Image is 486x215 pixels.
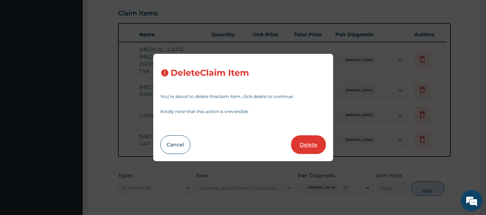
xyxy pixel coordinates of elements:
button: Cancel [160,135,190,154]
p: Kindly note that this action is irreversible [160,109,326,114]
p: You’re about to delete this claim item , click delete to continue. [160,94,326,99]
button: Delete [291,135,326,154]
div: Chat with us now [37,40,121,50]
div: Minimize live chat window [118,4,135,21]
span: We're online! [42,63,99,135]
textarea: Type your message and hit 'Enter' [4,141,137,166]
h3: Delete Claim Item [171,68,249,78]
img: d_794563401_company_1708531726252_794563401 [13,36,29,54]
